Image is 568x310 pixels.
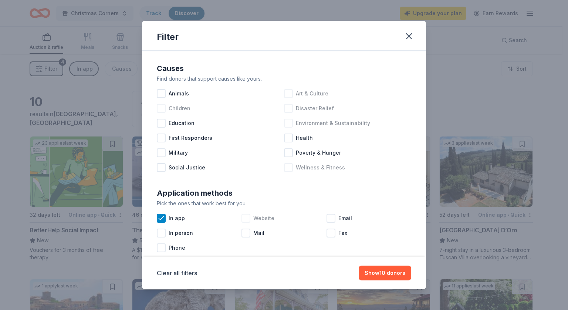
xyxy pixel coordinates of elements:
span: Email [338,214,352,223]
span: Disaster Relief [296,104,334,113]
span: Children [169,104,190,113]
span: First Responders [169,134,212,142]
button: Show10 donors [359,266,411,280]
span: Fax [338,229,347,237]
div: Find donors that support causes like yours. [157,74,411,83]
span: Health [296,134,313,142]
span: Poverty & Hunger [296,148,341,157]
div: Causes [157,63,411,74]
span: Website [253,214,274,223]
span: Social Justice [169,163,205,172]
span: Animals [169,89,189,98]
span: Wellness & Fitness [296,163,345,172]
span: Military [169,148,188,157]
span: Art & Culture [296,89,328,98]
span: Mail [253,229,264,237]
span: Environment & Sustainability [296,119,370,128]
span: Phone [169,243,185,252]
div: Pick the ones that work best for you. [157,199,411,208]
div: Application methods [157,187,411,199]
span: In app [169,214,185,223]
span: In person [169,229,193,237]
span: Education [169,119,195,128]
div: Filter [157,31,179,43]
button: Clear all filters [157,269,197,277]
